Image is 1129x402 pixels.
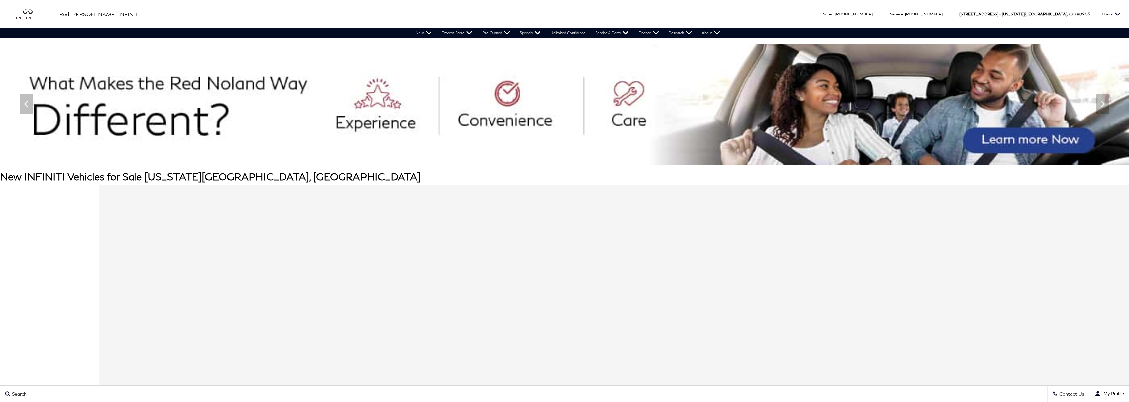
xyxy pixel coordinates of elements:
[590,28,634,38] a: Service & Parts
[634,28,664,38] a: Finance
[411,28,437,38] a: New
[16,9,49,19] a: infiniti
[823,12,833,16] span: Sales
[1058,391,1084,397] span: Contact Us
[959,12,1090,16] a: [STREET_ADDRESS] • [US_STATE][GEOGRAPHIC_DATA], CO 80905
[59,11,140,17] span: Red [PERSON_NAME] INFINITI
[833,12,834,16] span: :
[697,28,725,38] a: About
[1089,386,1129,402] button: user-profile-menu
[10,391,27,397] span: Search
[515,28,546,38] a: Specials
[890,12,903,16] span: Service
[835,12,873,16] a: [PHONE_NUMBER]
[546,28,590,38] a: Unlimited Confidence
[903,12,904,16] span: :
[437,28,477,38] a: Express Store
[1101,391,1124,396] span: My Profile
[664,28,697,38] a: Research
[411,28,725,38] nav: Main Navigation
[905,12,943,16] a: [PHONE_NUMBER]
[16,9,49,19] img: INFINITI
[477,28,515,38] a: Pre-Owned
[59,10,140,18] a: Red [PERSON_NAME] INFINITI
